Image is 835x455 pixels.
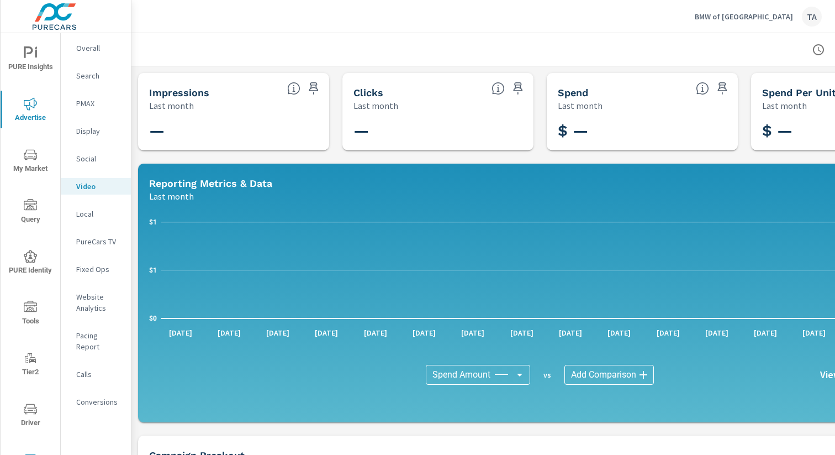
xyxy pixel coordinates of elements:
[61,123,131,139] div: Display
[61,289,131,316] div: Website Analytics
[405,327,443,338] p: [DATE]
[795,327,833,338] p: [DATE]
[149,87,209,98] h5: Impressions
[61,150,131,167] div: Social
[149,177,272,189] h5: Reporting Metrics & Data
[61,95,131,112] div: PMAX
[4,46,57,74] span: PURE Insights
[649,327,688,338] p: [DATE]
[76,236,122,247] p: PureCars TV
[76,98,122,109] p: PMAX
[695,12,793,22] p: BMW of [GEOGRAPHIC_DATA]
[76,43,122,54] p: Overall
[61,261,131,278] div: Fixed Ops
[287,82,300,95] span: The number of times an ad was shown on your behalf.
[509,80,527,97] span: Save this to your personalized report
[149,122,318,140] h3: —
[76,330,122,352] p: Pacing Report
[4,301,57,328] span: Tools
[356,327,395,338] p: [DATE]
[76,208,122,219] p: Local
[76,264,122,275] p: Fixed Ops
[353,122,522,140] h3: —
[746,327,785,338] p: [DATE]
[697,327,736,338] p: [DATE]
[558,122,727,140] h3: $ —
[492,82,505,95] span: The number of times an ad was clicked by a consumer.
[353,99,398,112] p: Last month
[696,82,709,95] span: The amount of money spent on advertising during the period.
[61,178,131,195] div: Video
[353,87,383,98] h5: Clicks
[76,396,122,407] p: Conversions
[4,402,57,430] span: Driver
[149,190,194,203] p: Last month
[149,315,157,322] text: $0
[4,148,57,175] span: My Market
[76,291,122,313] p: Website Analytics
[161,327,200,338] p: [DATE]
[762,99,807,112] p: Last month
[571,369,636,380] span: Add Comparison
[76,125,122,137] p: Display
[564,365,654,385] div: Add Comparison
[149,99,194,112] p: Last month
[61,366,131,383] div: Calls
[76,181,122,192] p: Video
[210,327,249,338] p: [DATE]
[4,250,57,277] span: PURE Identity
[76,369,122,380] p: Calls
[61,327,131,355] div: Pacing Report
[149,266,157,274] text: $1
[802,7,822,27] div: TA
[76,153,122,164] p: Social
[4,199,57,226] span: Query
[61,206,131,222] div: Local
[4,352,57,379] span: Tier2
[149,218,157,226] text: $1
[61,233,131,250] div: PureCars TV
[61,394,131,410] div: Conversions
[453,327,492,338] p: [DATE]
[432,369,490,380] span: Spend Amount
[551,327,590,338] p: [DATE]
[76,70,122,81] p: Search
[426,365,530,385] div: Spend Amount
[61,40,131,56] div: Overall
[4,97,57,124] span: Advertise
[305,80,323,97] span: Save this to your personalized report
[307,327,346,338] p: [DATE]
[61,67,131,84] div: Search
[600,327,638,338] p: [DATE]
[558,87,588,98] h5: Spend
[558,99,603,112] p: Last month
[258,327,297,338] p: [DATE]
[530,370,564,380] p: vs
[503,327,541,338] p: [DATE]
[714,80,731,97] span: Save this to your personalized report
